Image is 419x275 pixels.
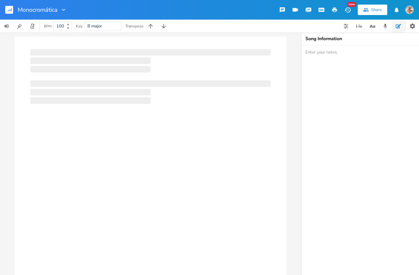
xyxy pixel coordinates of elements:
[76,24,82,28] div: Key
[125,24,143,28] div: Transpose
[358,5,387,15] button: Share
[18,7,58,13] span: Monocromática
[405,6,414,14] img: EUPHONIC COLLECTIVE
[87,23,102,29] span: B major
[348,2,356,7] div: New
[44,24,51,28] div: BPM
[341,4,354,16] button: New
[371,7,382,13] div: Share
